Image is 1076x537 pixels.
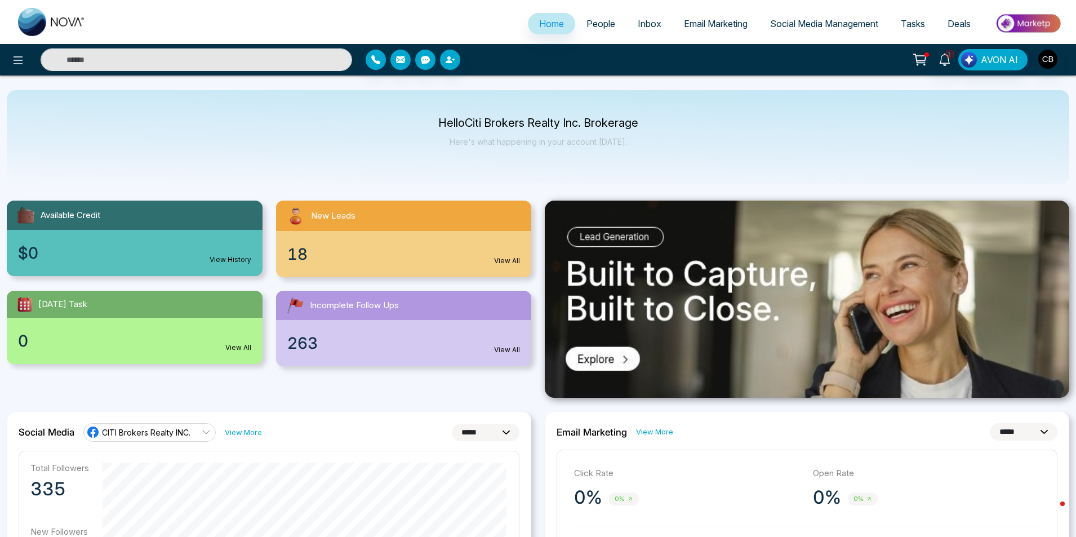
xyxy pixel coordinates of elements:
span: 0 [18,329,28,353]
span: Deals [948,18,971,29]
p: Open Rate [813,467,1041,480]
span: AVON AI [981,53,1018,66]
img: newLeads.svg [285,205,306,227]
img: User Avatar [1038,50,1057,69]
img: availableCredit.svg [16,205,36,225]
span: 18 [287,242,308,266]
a: Social Media Management [759,13,890,34]
span: Available Credit [41,209,100,222]
a: New Leads18View All [269,201,539,277]
span: Tasks [901,18,925,29]
span: 263 [287,331,318,355]
img: todayTask.svg [16,295,34,313]
p: Hello Citi Brokers Realty Inc. Brokerage [438,118,638,128]
p: 335 [30,478,89,500]
span: Inbox [638,18,661,29]
iframe: Intercom live chat [1038,499,1065,526]
span: $0 [18,241,38,265]
a: Home [528,13,575,34]
span: New Leads [311,210,355,223]
span: Email Marketing [684,18,748,29]
a: Tasks [890,13,936,34]
span: CITI Brokers Realty INC. [102,427,190,438]
span: [DATE] Task [38,298,87,311]
a: View History [210,255,251,265]
p: Total Followers [30,463,89,473]
a: People [575,13,626,34]
a: Deals [936,13,982,34]
span: 0% [609,492,639,505]
p: 0% [813,486,841,509]
span: People [586,18,615,29]
span: Home [539,18,564,29]
img: followUps.svg [285,295,305,316]
img: Lead Flow [961,52,977,68]
span: 0% [848,492,878,505]
img: Market-place.gif [988,11,1069,36]
a: View All [494,256,520,266]
a: Incomplete Follow Ups263View All [269,291,539,366]
h2: Email Marketing [557,427,627,438]
a: 1 [931,49,958,69]
h2: Social Media [19,427,74,438]
span: 1 [945,49,955,59]
a: View All [494,345,520,355]
span: Social Media Management [770,18,878,29]
a: Inbox [626,13,673,34]
a: View More [636,427,673,437]
p: Here's what happening in your account [DATE]. [438,137,638,147]
img: Nova CRM Logo [18,8,86,36]
a: View More [225,427,262,438]
p: 0% [574,486,602,509]
span: Incomplete Follow Ups [310,299,399,312]
p: New Followers [30,526,89,537]
a: View All [225,343,251,353]
button: AVON AI [958,49,1028,70]
a: Email Marketing [673,13,759,34]
img: . [545,201,1069,398]
p: Click Rate [574,467,802,480]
